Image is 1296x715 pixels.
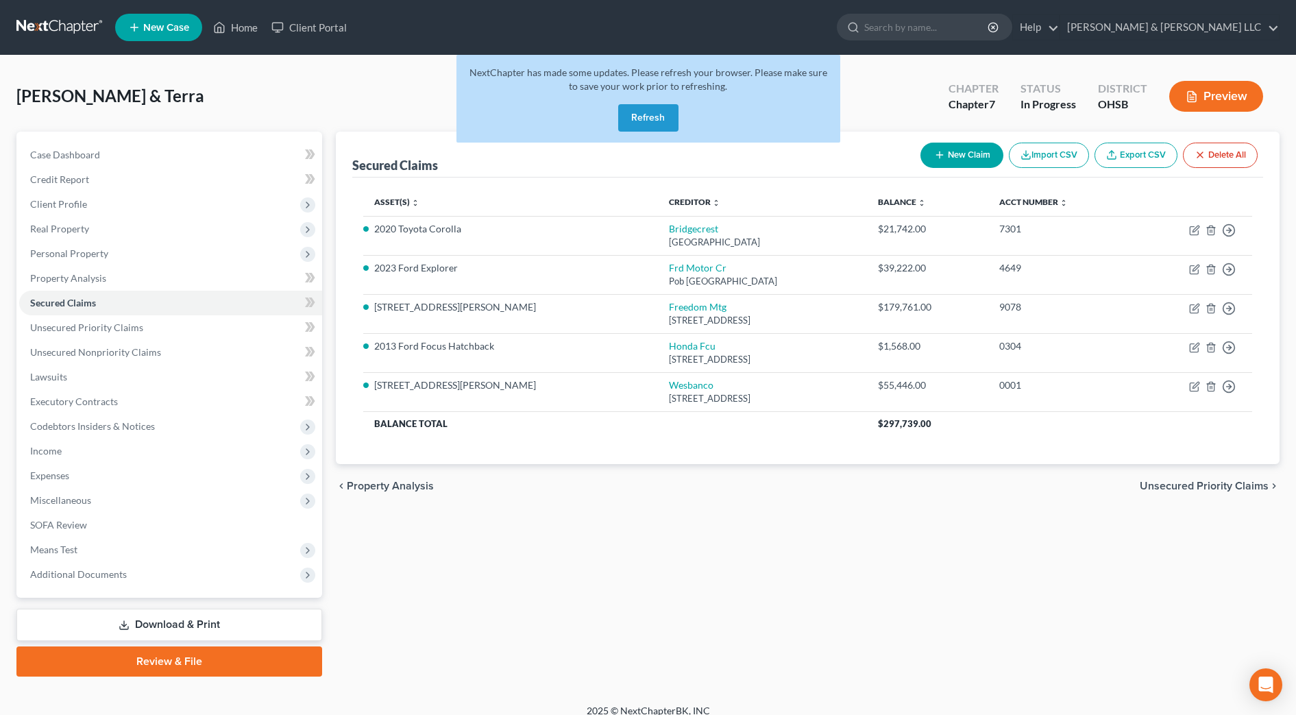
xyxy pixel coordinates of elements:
span: Unsecured Nonpriority Claims [30,346,161,358]
div: 4649 [999,261,1123,275]
div: Secured Claims [352,157,438,173]
a: Lawsuits [19,365,322,389]
a: Property Analysis [19,266,322,291]
button: Preview [1169,81,1263,112]
span: New Case [143,23,189,33]
a: Freedom Mtg [669,301,726,313]
div: District [1098,81,1147,97]
button: Refresh [618,104,678,132]
i: unfold_more [918,199,926,207]
a: Unsecured Nonpriority Claims [19,340,322,365]
a: Credit Report [19,167,322,192]
div: Chapter [949,81,999,97]
span: Executory Contracts [30,396,118,407]
span: Personal Property [30,247,108,259]
i: chevron_right [1269,481,1280,492]
button: chevron_left Property Analysis [336,481,434,492]
a: Secured Claims [19,291,322,315]
i: unfold_more [712,199,720,207]
span: Credit Report [30,173,89,185]
li: 2020 Toyota Corolla [374,222,647,236]
div: 0304 [999,339,1123,353]
div: $179,761.00 [878,300,977,314]
div: Open Intercom Messenger [1249,668,1282,701]
li: 2013 Ford Focus Hatchback [374,339,647,353]
span: Property Analysis [347,481,434,492]
a: Export CSV [1095,143,1177,168]
div: $55,446.00 [878,378,977,392]
div: Status [1020,81,1076,97]
a: Honda Fcu [669,340,716,352]
span: [PERSON_NAME] & Terra [16,86,204,106]
li: [STREET_ADDRESS][PERSON_NAME] [374,378,647,392]
i: unfold_more [411,199,419,207]
a: Wesbanco [669,379,713,391]
th: Balance Total [363,411,867,436]
span: SOFA Review [30,519,87,531]
span: Case Dashboard [30,149,100,160]
a: Frd Motor Cr [669,262,726,274]
a: Case Dashboard [19,143,322,167]
i: unfold_more [1060,199,1068,207]
a: Asset(s) unfold_more [374,197,419,207]
a: SOFA Review [19,513,322,537]
div: [STREET_ADDRESS] [669,314,856,327]
div: Chapter [949,97,999,112]
div: 0001 [999,378,1123,392]
a: Help [1013,15,1059,40]
span: Means Test [30,544,77,555]
span: Secured Claims [30,297,96,308]
div: 7301 [999,222,1123,236]
div: OHSB [1098,97,1147,112]
span: Real Property [30,223,89,234]
div: [STREET_ADDRESS] [669,353,856,366]
a: Acct Number unfold_more [999,197,1068,207]
i: chevron_left [336,481,347,492]
div: $1,568.00 [878,339,977,353]
span: Lawsuits [30,371,67,383]
span: Additional Documents [30,568,127,580]
a: [PERSON_NAME] & [PERSON_NAME] LLC [1060,15,1279,40]
span: Property Analysis [30,272,106,284]
span: Expenses [30,470,69,481]
button: Import CSV [1009,143,1089,168]
div: $39,222.00 [878,261,977,275]
button: New Claim [920,143,1003,168]
div: $21,742.00 [878,222,977,236]
a: Client Portal [265,15,354,40]
span: Unsecured Priority Claims [30,322,143,333]
span: $297,739.00 [878,418,931,429]
span: Income [30,445,62,457]
a: Download & Print [16,609,322,641]
a: Home [206,15,265,40]
span: NextChapter has made some updates. Please refresh your browser. Please make sure to save your wor... [469,66,827,92]
a: Creditor unfold_more [669,197,720,207]
div: [STREET_ADDRESS] [669,392,856,405]
div: Pob [GEOGRAPHIC_DATA] [669,275,856,288]
div: 9078 [999,300,1123,314]
a: Bridgecrest [669,223,718,234]
span: Client Profile [30,198,87,210]
a: Executory Contracts [19,389,322,414]
button: Unsecured Priority Claims chevron_right [1140,481,1280,492]
span: Unsecured Priority Claims [1140,481,1269,492]
a: Balance unfold_more [878,197,926,207]
div: In Progress [1020,97,1076,112]
li: 2023 Ford Explorer [374,261,647,275]
button: Delete All [1183,143,1258,168]
a: Unsecured Priority Claims [19,315,322,340]
span: Miscellaneous [30,494,91,506]
input: Search by name... [864,14,990,40]
span: 7 [989,97,995,110]
span: Codebtors Insiders & Notices [30,420,155,432]
li: [STREET_ADDRESS][PERSON_NAME] [374,300,647,314]
a: Review & File [16,646,322,677]
div: [GEOGRAPHIC_DATA] [669,236,856,249]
